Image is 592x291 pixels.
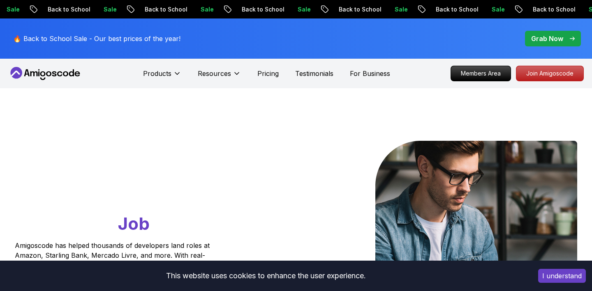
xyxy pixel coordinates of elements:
[198,69,231,78] p: Resources
[67,5,93,14] p: Sale
[496,5,552,14] p: Back to School
[13,34,180,44] p: 🔥 Back to School Sale - Our best prices of the year!
[108,5,164,14] p: Back to School
[455,5,481,14] p: Sale
[350,69,390,78] a: For Business
[257,69,279,78] a: Pricing
[6,267,526,285] div: This website uses cookies to enhance the user experience.
[118,213,150,234] span: Job
[11,5,67,14] p: Back to School
[516,66,584,81] a: Join Amigoscode
[261,5,287,14] p: Sale
[198,69,241,85] button: Resources
[399,5,455,14] p: Back to School
[15,141,241,236] h1: Go From Learning to Hired: Master Java, Spring Boot & Cloud Skills That Get You the
[516,66,583,81] p: Join Amigoscode
[164,5,190,14] p: Sale
[143,69,171,78] p: Products
[358,5,384,14] p: Sale
[531,34,563,44] p: Grab Now
[143,69,181,85] button: Products
[552,5,578,14] p: Sale
[302,5,358,14] p: Back to School
[15,241,212,280] p: Amigoscode has helped thousands of developers land roles at Amazon, Starling Bank, Mercado Livre,...
[295,69,333,78] a: Testimonials
[451,66,511,81] a: Members Area
[538,269,586,283] button: Accept cookies
[205,5,261,14] p: Back to School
